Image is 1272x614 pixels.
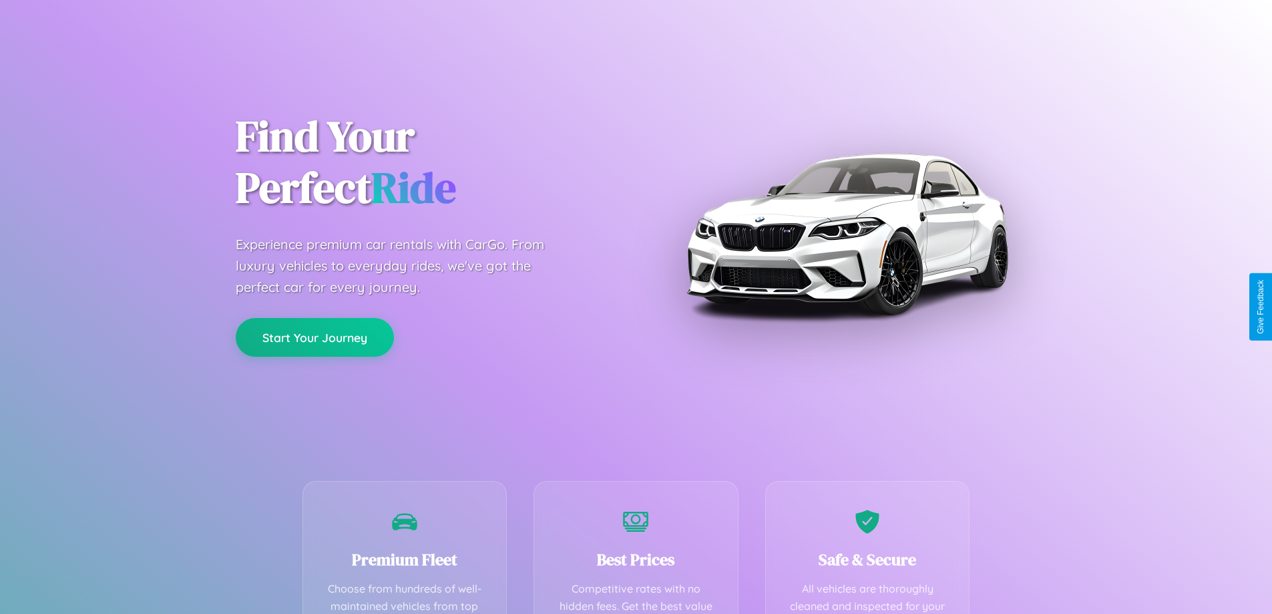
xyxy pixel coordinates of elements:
div: Give Feedback [1256,280,1265,334]
h3: Premium Fleet [323,549,487,571]
p: Experience premium car rentals with CarGo. From luxury vehicles to everyday rides, we've got the ... [236,234,570,298]
h1: Find Your Perfect [236,111,616,214]
h3: Best Prices [554,549,718,571]
button: Start Your Journey [236,318,394,357]
img: Premium BMW car rental vehicle [680,67,1014,401]
h3: Safe & Secure [786,549,949,571]
span: Ride [371,158,456,216]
